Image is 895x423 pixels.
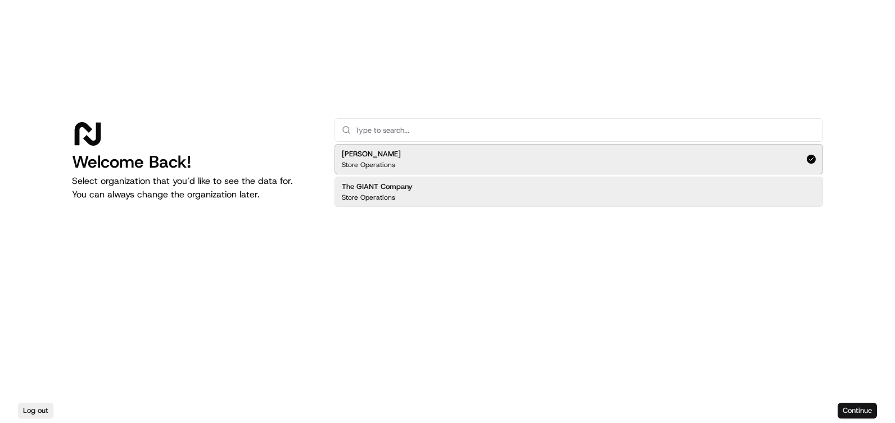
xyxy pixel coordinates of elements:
p: Store Operations [342,160,395,169]
p: Store Operations [342,193,395,202]
p: Select organization that you’d like to see the data for. You can always change the organization l... [72,174,317,201]
h2: The GIANT Company [342,182,413,192]
button: Continue [838,403,877,418]
h2: [PERSON_NAME] [342,149,401,159]
input: Type to search... [355,119,816,141]
div: Suggestions [335,142,823,209]
button: Log out [18,403,53,418]
h1: Welcome Back! [72,152,317,172]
